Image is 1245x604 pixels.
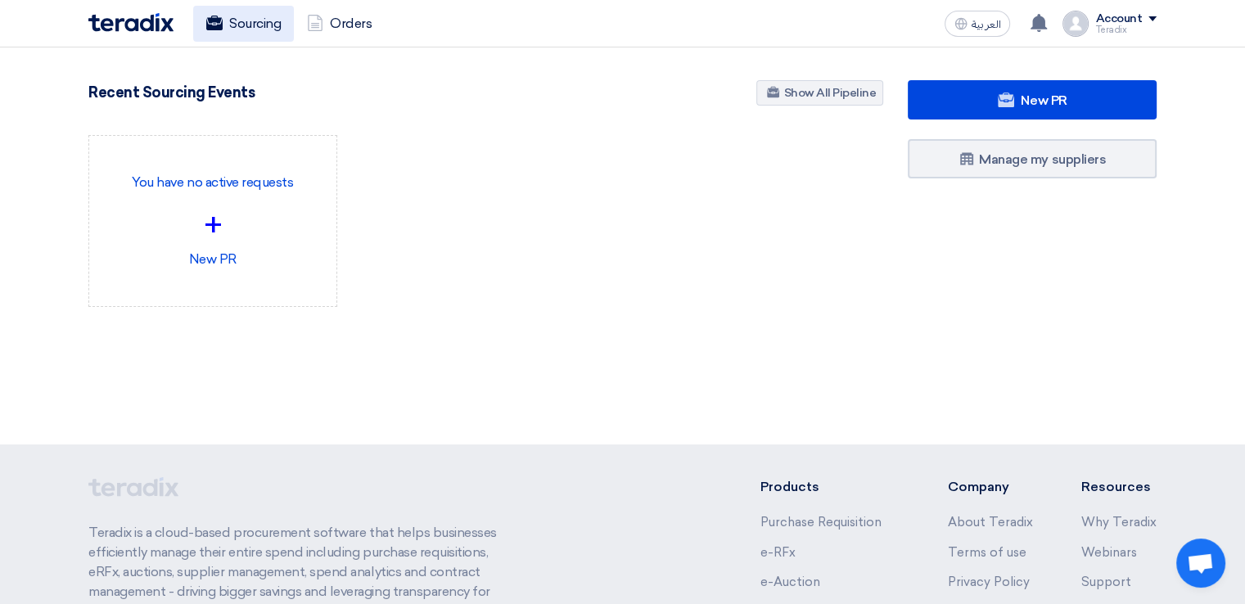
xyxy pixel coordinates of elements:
li: Products [760,477,899,497]
a: Sourcing [193,6,294,42]
a: Privacy Policy [947,575,1029,589]
a: Manage my suppliers [908,139,1157,178]
div: Account [1095,12,1142,26]
a: Support [1081,575,1131,589]
img: Teradix logo [88,13,174,32]
a: e-RFx [760,545,796,560]
a: Terms of use [947,545,1026,560]
button: العربية [945,11,1010,37]
span: New PR [1021,92,1067,108]
div: Teradix [1095,25,1157,34]
p: You have no active requests [102,173,323,192]
li: Company [947,477,1032,497]
a: Show All Pipeline [756,80,883,106]
div: + [102,201,323,250]
span: العربية [971,19,1000,30]
img: profile_test.png [1062,11,1089,37]
a: About Teradix [947,515,1032,530]
a: e-Auction [760,575,820,589]
a: Open chat [1176,539,1225,588]
h4: Recent Sourcing Events [88,83,255,101]
a: Why Teradix [1081,515,1157,530]
div: New PR [102,149,323,293]
a: Webinars [1081,545,1137,560]
a: Orders [294,6,385,42]
a: Purchase Requisition [760,515,882,530]
li: Resources [1081,477,1157,497]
